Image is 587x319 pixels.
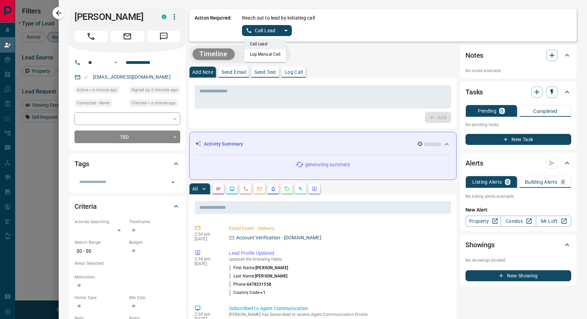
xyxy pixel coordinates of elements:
p: generating summary [305,161,350,168]
p: [PERSON_NAME] has Subscribed to receive Agent Communication Emails [229,312,448,317]
span: Claimed < a minute ago [131,100,176,106]
p: Min Size: [129,295,180,301]
a: Property [465,216,501,227]
div: Mon Oct 13 2025 [129,86,180,96]
p: Add Note [192,70,213,75]
p: No showings booked [465,257,571,263]
div: Mon Oct 13 2025 [129,99,180,109]
p: 2:34 pm [195,232,219,237]
h1: [PERSON_NAME] [74,11,151,22]
p: Account Verification - [DOMAIN_NAME] [236,234,321,241]
p: updated the following fields: [229,257,448,262]
div: split button [242,25,292,36]
button: Call Lead [242,25,280,36]
p: Actively Searching: [74,219,126,225]
svg: Requests [284,186,290,192]
span: Signed up 2 minutes ago [131,87,178,93]
div: Alerts [465,155,571,171]
svg: Calls [243,186,249,192]
span: Email [111,31,144,42]
p: Send Text [254,70,276,75]
p: 0 [562,180,564,184]
p: New Alert: [465,206,571,214]
svg: Emails [257,186,262,192]
span: [PERSON_NAME] [255,274,287,278]
p: 0 [500,109,503,113]
p: Subscribed to Agent Communication [229,305,448,312]
p: Log Call [285,70,303,75]
button: Timeline [193,48,234,60]
p: 2:34 pm [195,257,219,261]
span: Contacted - Never [77,100,110,106]
button: New Task [465,134,571,145]
svg: Lead Browsing Activity [229,186,235,192]
a: Condos [500,216,536,227]
h2: Tasks [465,87,483,98]
p: Phone : [229,281,271,287]
p: Listing Alerts [472,180,502,184]
p: Country Code : [229,289,265,296]
p: Motivation: [74,274,180,280]
p: Action Required: [195,14,232,36]
p: No notes available [465,68,571,74]
p: Send Email [221,70,246,75]
span: +1 [260,290,265,295]
p: 2:34 pm [195,312,219,317]
button: New Showing [465,270,571,281]
p: $0 - $0 [74,246,126,257]
li: Log Manual Call [244,49,286,59]
div: condos.ca [162,14,166,19]
a: Mr.Loft [536,216,571,227]
p: Activity Summary [204,140,243,148]
svg: Notes [216,186,221,192]
p: Last Name : [229,273,288,279]
p: 0 [506,180,509,184]
p: Reach out to lead by initiating call [242,14,315,22]
button: Open [168,178,178,187]
p: First Name : [229,265,288,271]
h2: Notes [465,50,483,61]
h2: Alerts [465,158,483,169]
div: Tags [74,156,180,172]
div: TBD [74,130,180,143]
div: Criteria [74,198,180,215]
div: Notes [465,47,571,64]
h2: Tags [74,158,89,169]
svg: Opportunities [298,186,303,192]
h2: Criteria [74,201,97,212]
p: Budget: [129,239,180,246]
p: Completed [533,109,557,114]
span: Call [74,31,107,42]
svg: Email Valid [83,75,88,80]
p: Pending [478,109,496,113]
svg: Agent Actions [312,186,317,192]
p: [DATE] [195,237,219,241]
button: Open [112,58,120,67]
button: Campaigns [237,48,287,60]
p: Search Range: [74,239,126,246]
p: No pending tasks [465,119,571,130]
p: [DATE] [195,261,219,266]
span: Message [147,31,180,42]
p: Timeframe: [129,219,180,225]
svg: Listing Alerts [271,186,276,192]
span: [PERSON_NAME] [255,265,288,270]
a: [EMAIL_ADDRESS][DOMAIN_NAME] [93,74,171,80]
p: Email Event - Delivery [229,225,448,232]
div: Tasks [465,84,571,100]
p: All [192,186,198,191]
p: No listing alerts available [465,193,571,200]
li: Call Lead [244,39,286,49]
p: Areas Searched: [74,260,180,266]
p: Home Type: [74,295,126,301]
div: Mon Oct 13 2025 [74,86,126,96]
span: Active < a minute ago [77,87,117,93]
span: 6478231558 [247,282,271,287]
div: Activity Summary [195,138,451,150]
div: Showings [465,237,571,253]
h2: Showings [465,239,495,250]
p: Building Alerts [525,180,557,184]
p: Lead Profile Updated [229,250,448,257]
